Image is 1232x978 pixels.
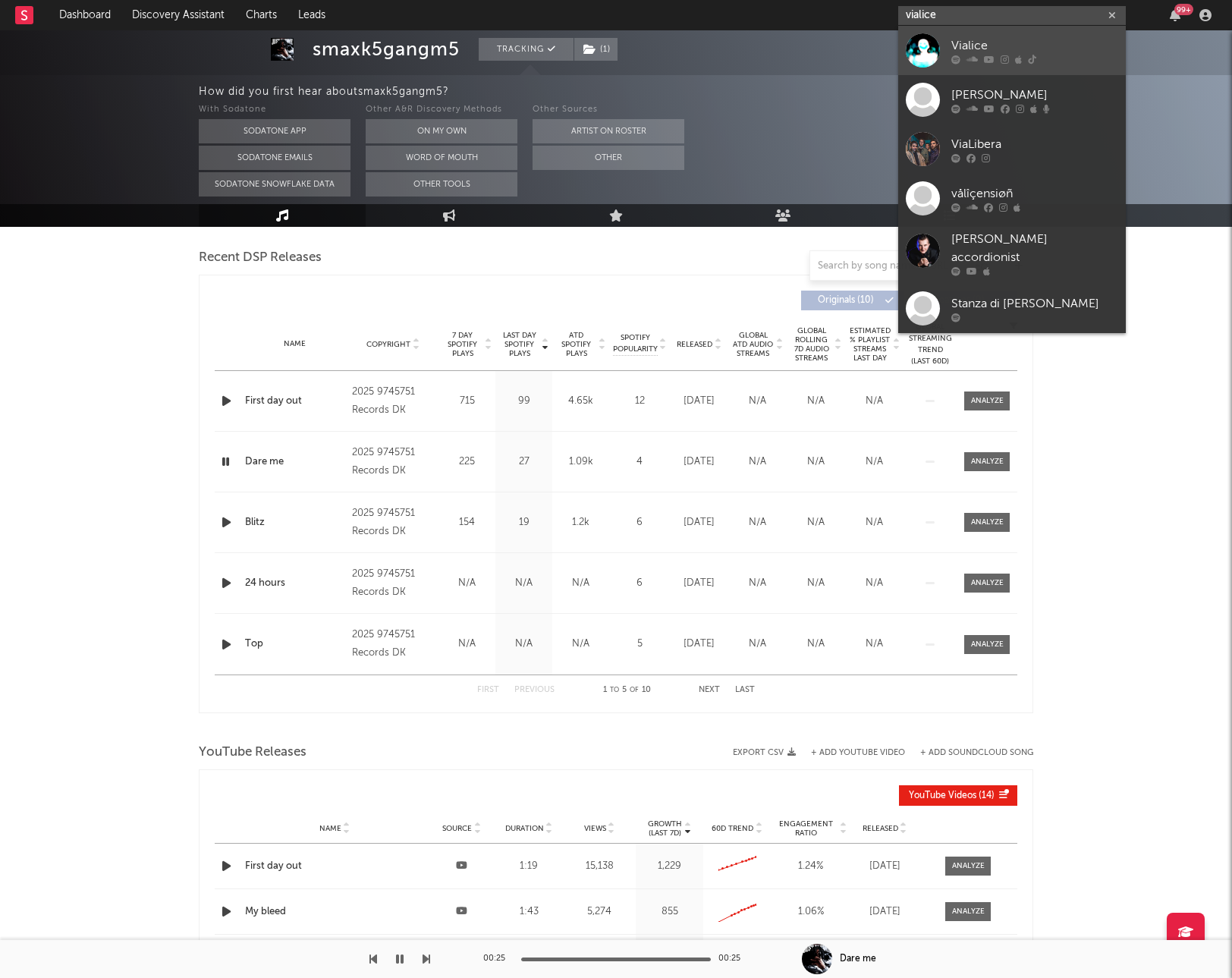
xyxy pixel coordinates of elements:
span: Source [442,824,472,833]
div: N/A [849,454,900,470]
div: 15,138 [567,859,633,874]
div: Vialice [951,36,1118,55]
div: 5 [613,637,666,652]
div: ViaLibera [951,135,1118,153]
div: 1.2k [556,515,605,530]
div: N/A [849,637,900,652]
div: Top [245,637,344,652]
div: 6 [613,515,666,530]
button: Export CSV [733,748,796,757]
div: [DATE] [674,454,724,470]
div: Other Sources [533,101,684,119]
div: 2025 9745751 Records DK [352,444,435,480]
span: ATD Spotify Plays [556,331,596,358]
div: [DATE] [674,394,724,409]
span: Copyright [366,340,410,349]
div: N/A [790,576,841,591]
div: Stanza di [PERSON_NAME] [951,294,1118,313]
a: [PERSON_NAME] accordionist [898,223,1126,284]
div: 855 [640,904,699,920]
div: [DATE] [674,576,724,591]
div: N/A [556,637,605,652]
div: N/A [790,515,841,530]
button: On My Own [366,119,517,143]
span: 7 Day Spotify Plays [442,331,482,358]
span: Released [863,824,898,833]
div: 1:43 [499,904,559,920]
div: N/A [849,515,900,530]
div: My bleed [245,904,424,920]
a: First day out [245,394,344,409]
button: Word Of Mouth [366,146,517,170]
div: 1.06 % [775,904,847,920]
div: 99 + [1174,4,1193,15]
div: 99 [499,394,548,409]
button: Previous [514,686,555,694]
div: + Add YouTube Video [796,749,905,757]
button: Other [533,146,684,170]
button: Originals(10) [801,291,904,310]
a: Dare me [245,454,344,470]
div: N/A [732,637,783,652]
div: [DATE] [674,515,724,530]
div: N/A [790,637,841,652]
div: 2025 9745751 Records DK [352,505,435,541]
div: 6 [613,576,666,591]
div: 2025 9745751 Records DK [352,626,435,662]
span: of [630,687,639,693]
div: With Sodatone [199,101,350,119]
div: 1:19 [499,859,559,874]
span: Estimated % Playlist Streams Last Day [849,326,891,363]
p: Growth [648,819,682,829]
a: Stanza di [PERSON_NAME] [898,284,1126,333]
button: YouTube Videos(14) [899,785,1017,806]
div: 1,229 [640,859,699,874]
div: [DATE] [674,637,724,652]
div: [PERSON_NAME] [951,86,1118,104]
div: N/A [849,394,900,409]
div: vålîçensiøñ [951,184,1118,203]
div: N/A [442,576,492,591]
span: ( 14 ) [909,791,995,800]
input: Search for artists [898,6,1126,25]
div: N/A [790,454,841,470]
div: Name [245,338,344,350]
span: YouTube Videos [909,791,976,800]
button: Sodatone App [199,119,350,143]
div: 24 hours [245,576,344,591]
div: 4.65k [556,394,605,409]
span: Spotify Popularity [613,332,658,355]
button: + Add YouTube Video [811,749,905,757]
a: Blitz [245,515,344,530]
div: N/A [499,637,548,652]
span: Global Rolling 7D Audio Streams [790,326,832,363]
button: Artist on Roster [533,119,684,143]
div: 1.24 % [775,859,847,874]
div: [DATE] [854,904,915,920]
a: Vialice [898,26,1126,75]
span: to [610,687,619,693]
span: YouTube Releases [199,744,306,762]
span: Global ATD Audio Streams [732,331,774,358]
button: Last [735,686,755,694]
span: Name [319,824,341,833]
div: Other A&R Discovery Methods [366,101,517,119]
div: N/A [732,394,783,409]
span: 60D Trend [712,824,753,833]
div: 00:25 [483,950,514,968]
div: N/A [732,515,783,530]
div: N/A [556,576,605,591]
div: Global Streaming Trend (Last 60D) [907,322,953,367]
div: Dare me [840,952,876,966]
input: Search by song name or URL [810,260,970,272]
div: smaxk5gangm5 [313,38,460,61]
div: 715 [442,394,492,409]
div: 12 [613,394,666,409]
span: Duration [505,824,544,833]
a: [PERSON_NAME] [898,75,1126,124]
div: 27 [499,454,548,470]
div: How did you first hear about smaxk5gangm5 ? [199,83,1232,101]
div: First day out [245,859,424,874]
span: ( 1 ) [574,38,618,61]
